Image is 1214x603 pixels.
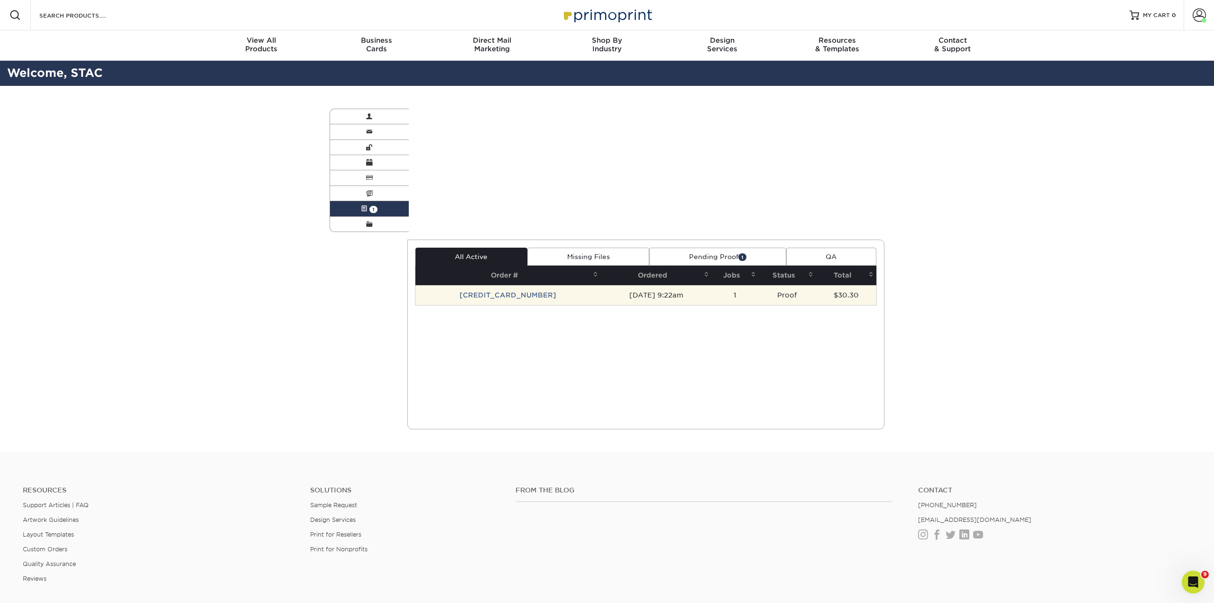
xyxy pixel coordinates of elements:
[1201,571,1209,578] span: 9
[759,266,816,285] th: Status
[23,560,76,567] a: Quality Assurance
[434,36,550,45] span: Direct Mail
[23,516,79,523] a: Artwork Guidelines
[527,248,649,266] a: Missing Files
[738,253,746,260] span: 1
[759,285,816,305] td: Proof
[415,285,601,305] td: [CREDIT_CARD_NUMBER]
[204,36,319,53] div: Products
[330,201,409,216] a: 1
[649,248,786,266] a: Pending Proof1
[415,266,601,285] th: Order #
[664,30,780,61] a: DesignServices
[310,531,361,538] a: Print for Resellers
[918,501,977,509] a: [PHONE_NUMBER]
[1143,11,1170,19] span: MY CART
[1182,571,1205,594] iframe: Intercom live chat
[204,36,319,45] span: View All
[712,266,759,285] th: Jobs
[434,36,550,53] div: Marketing
[550,36,665,53] div: Industry
[895,30,1010,61] a: Contact& Support
[434,30,550,61] a: Direct MailMarketing
[38,9,131,21] input: SEARCH PRODUCTS.....
[369,206,377,213] span: 1
[23,546,67,553] a: Custom Orders
[560,5,654,25] img: Primoprint
[310,516,356,523] a: Design Services
[895,36,1010,53] div: & Support
[816,285,877,305] td: $30.30
[310,486,501,494] h4: Solutions
[1172,12,1176,19] span: 0
[786,248,876,266] a: QA
[918,516,1031,523] a: [EMAIL_ADDRESS][DOMAIN_NAME]
[780,30,895,61] a: Resources& Templates
[918,486,1191,494] a: Contact
[601,266,712,285] th: Ordered
[319,36,434,45] span: Business
[319,30,434,61] a: BusinessCards
[310,501,357,509] a: Sample Request
[895,36,1010,45] span: Contact
[550,36,665,45] span: Shop By
[780,36,895,45] span: Resources
[664,36,780,53] div: Services
[415,248,527,266] a: All Active
[23,531,74,538] a: Layout Templates
[712,285,759,305] td: 1
[310,546,368,553] a: Print for Nonprofits
[780,36,895,53] div: & Templates
[816,266,877,285] th: Total
[204,30,319,61] a: View AllProducts
[664,36,780,45] span: Design
[601,285,712,305] td: [DATE] 9:22am
[23,501,89,509] a: Support Articles | FAQ
[515,486,892,494] h4: From the Blog
[23,486,296,494] h4: Resources
[550,30,665,61] a: Shop ByIndustry
[319,36,434,53] div: Cards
